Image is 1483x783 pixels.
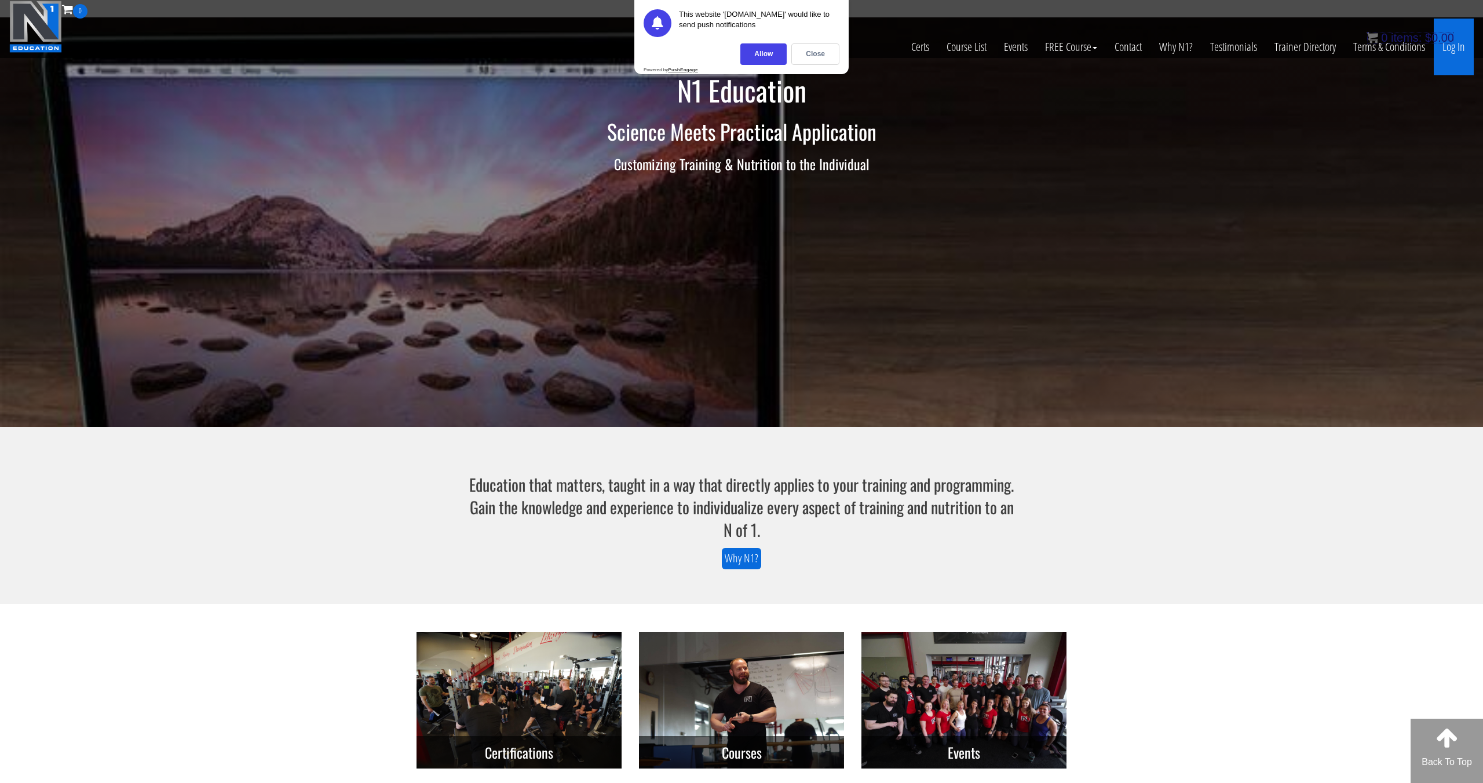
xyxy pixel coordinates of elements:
h1: N1 Education [403,75,1080,106]
p: Back To Top [1411,755,1483,769]
a: Contact [1106,19,1150,75]
h3: Events [861,736,1066,769]
div: This website '[DOMAIN_NAME]' would like to send push notifications [679,9,839,37]
h3: Customizing Training & Nutrition to the Individual [403,156,1080,171]
a: Terms & Conditions [1345,19,1434,75]
div: Powered by [644,67,698,72]
strong: PushEngage [668,67,697,72]
span: items: [1391,31,1422,44]
a: Log In [1434,19,1474,75]
img: n1-events [861,632,1066,769]
bdi: 0.00 [1425,31,1454,44]
span: 0 [73,4,87,19]
span: 0 [1381,31,1387,44]
span: $ [1425,31,1431,44]
img: icon11.png [1367,32,1378,43]
div: Allow [740,43,787,65]
h3: Education that matters, taught in a way that directly applies to your training and programming. G... [466,473,1017,541]
a: 0 items: $0.00 [1367,31,1454,44]
h3: Certifications [417,736,622,769]
div: Close [791,43,839,65]
img: n1-courses [639,632,844,769]
a: Trainer Directory [1266,19,1345,75]
a: 0 [62,1,87,17]
h2: Science Meets Practical Application [403,120,1080,143]
a: Course List [938,19,995,75]
a: Why N1? [722,548,761,569]
img: n1-education [9,1,62,53]
a: Events [995,19,1036,75]
img: n1-certifications [417,632,622,769]
h3: Courses [639,736,844,769]
a: FREE Course [1036,19,1106,75]
a: Testimonials [1201,19,1266,75]
a: Certs [903,19,938,75]
a: Why N1? [1150,19,1201,75]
